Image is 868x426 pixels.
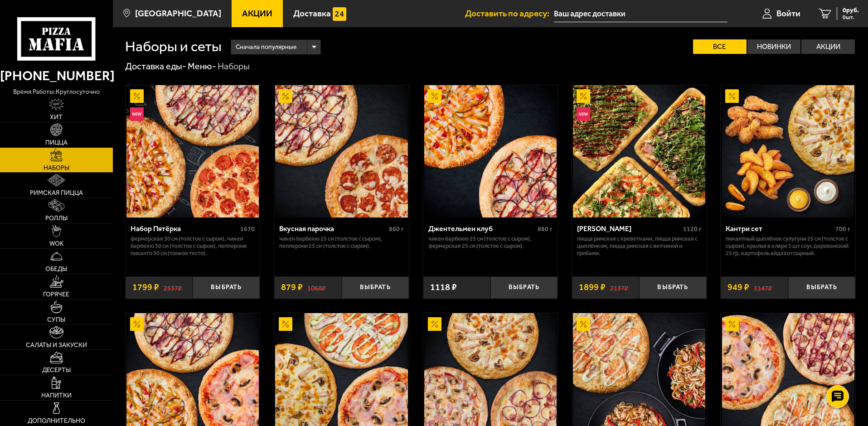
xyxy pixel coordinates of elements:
[164,283,182,292] s: 2537 ₽
[577,107,590,121] img: Новинка
[50,114,63,121] span: Хит
[843,15,859,20] span: 0 шт.
[727,283,749,292] span: 949 ₽
[45,266,67,272] span: Обеды
[126,85,260,218] a: АкционныйНовинкаНабор Пятёрка
[274,85,409,218] a: АкционныйВкусная парочка
[430,283,457,292] span: 1118 ₽
[693,39,747,54] label: Все
[188,61,216,72] a: Меню-
[43,291,69,298] span: Горячее
[279,224,387,233] div: Вкусная парочка
[342,276,409,299] button: Выбрать
[721,85,855,218] a: АкционныйКантри сет
[125,39,222,54] h1: Наборы и сеты
[44,165,69,171] span: Наборы
[132,283,159,292] span: 1799 ₽
[490,276,558,299] button: Выбрать
[279,89,292,103] img: Акционный
[801,39,855,54] label: Акции
[538,225,553,233] span: 880 г
[573,85,705,218] img: Мама Миа
[639,276,706,299] button: Выбрать
[236,39,296,56] span: Сначала популярные
[577,235,702,257] p: Пицца Римская с креветками, Пицца Римская с цыплёнком, Пицца Римская с ветчиной и грибами.
[554,5,727,22] input: Ваш адрес доставки
[26,342,87,349] span: Салаты и закуски
[242,9,272,18] span: Акции
[465,9,554,18] span: Доставить по адресу:
[279,317,292,331] img: Акционный
[45,215,68,222] span: Роллы
[423,85,558,218] a: АкционныйДжентельмен клуб
[683,225,702,233] span: 1120 г
[281,283,303,292] span: 879 ₽
[835,225,850,233] span: 700 г
[131,235,255,257] p: Фермерская 30 см (толстое с сыром), Чикен Барбекю 30 см (толстое с сыром), Пепперони Пиканто 30 с...
[279,235,404,250] p: Чикен Барбекю 25 см (толстое с сыром), Пепперони 25 см (толстое с сыром).
[726,224,833,233] div: Кантри сет
[610,283,628,292] s: 2137 ₽
[30,190,83,196] span: Римская пицца
[49,241,63,247] span: WOK
[135,9,221,18] span: [GEOGRAPHIC_DATA]
[725,317,739,331] img: Акционный
[131,224,238,233] div: Набор Пятёрка
[126,85,259,218] img: Набор Пятёрка
[218,61,250,73] div: Наборы
[389,225,404,233] span: 860 г
[577,224,681,233] div: [PERSON_NAME]
[428,89,441,103] img: Акционный
[747,39,801,54] label: Новинки
[725,89,739,103] img: Акционный
[293,9,331,18] span: Доставка
[275,85,407,218] img: Вкусная парочка
[240,225,255,233] span: 1670
[843,7,859,14] span: 0 руб.
[428,224,536,233] div: Джентельмен клуб
[333,7,346,21] img: 15daf4d41897b9f0e9f617042186c801.svg
[130,89,144,103] img: Акционный
[428,317,441,331] img: Акционный
[193,276,260,299] button: Выбрать
[577,317,590,331] img: Акционный
[754,283,772,292] s: 1147 ₽
[722,85,854,218] img: Кантри сет
[776,9,800,18] span: Войти
[572,85,707,218] a: АкционныйНовинкаМама Миа
[788,276,855,299] button: Выбрать
[428,235,553,250] p: Чикен Барбекю 25 см (толстое с сыром), Фермерская 25 см (толстое с сыром).
[726,235,850,257] p: Пикантный цыплёнок сулугуни 25 см (толстое с сыром), крылья в кляре 5 шт соус деревенский 25 гр, ...
[130,107,144,121] img: Новинка
[307,283,325,292] s: 1068 ₽
[45,140,68,146] span: Пицца
[577,89,590,103] img: Акционный
[41,392,72,399] span: Напитки
[28,418,85,424] span: Дополнительно
[130,317,144,331] img: Акционный
[47,317,65,323] span: Супы
[579,283,606,292] span: 1899 ₽
[125,61,186,72] a: Доставка еды-
[424,85,557,218] img: Джентельмен клуб
[42,367,71,373] span: Десерты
